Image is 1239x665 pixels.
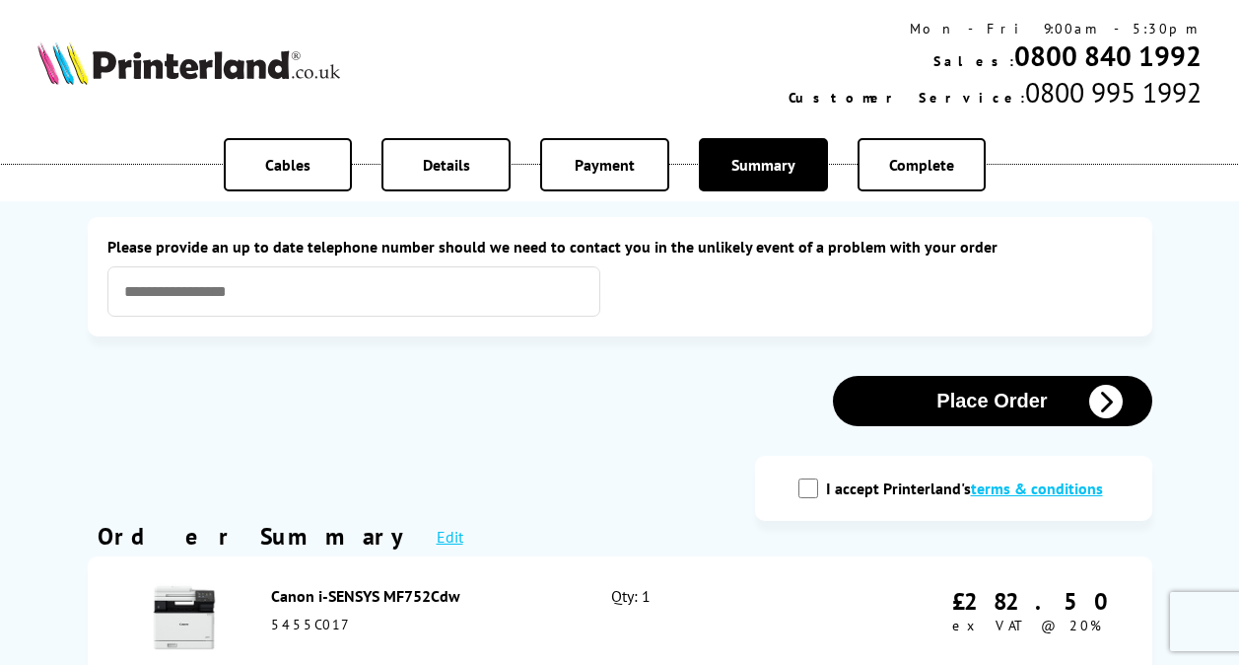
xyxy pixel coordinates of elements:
[611,586,815,653] div: Qty: 1
[1025,74,1202,111] span: 0800 995 1992
[889,155,954,175] span: Complete
[833,376,1152,426] button: Place Order
[437,527,463,547] a: Edit
[98,521,417,552] div: Order Summary
[575,155,635,175] span: Payment
[952,617,1101,634] span: ex VAT @ 20%
[1014,37,1202,74] a: 0800 840 1992
[952,586,1123,617] div: £282.50
[265,155,310,175] span: Cables
[271,616,569,633] div: 5455C017
[789,89,1025,107] span: Customer Service:
[933,52,1014,70] span: Sales:
[826,479,1113,498] label: I accept Printerland's
[37,41,340,84] img: Printerland Logo
[107,237,1133,257] label: Please provide an up to date telephone number should we need to contact you in the unlikely event...
[423,155,470,175] span: Details
[971,479,1103,498] a: modal_tc
[150,583,219,652] img: Canon i-SENSYS MF752Cdw
[789,20,1202,37] div: Mon - Fri 9:00am - 5:30pm
[271,586,569,606] div: Canon i-SENSYS MF752Cdw
[731,155,795,175] span: Summary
